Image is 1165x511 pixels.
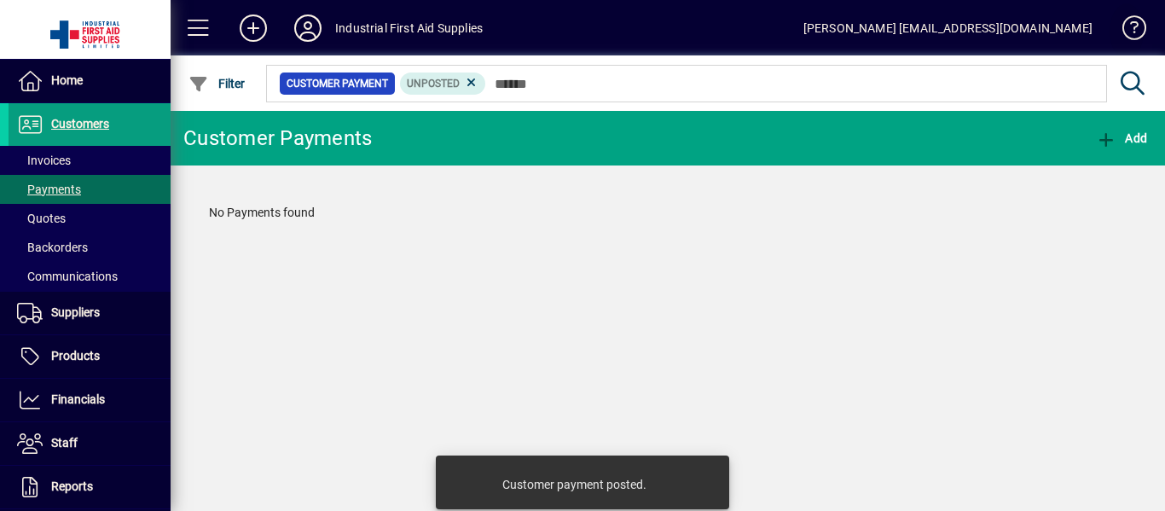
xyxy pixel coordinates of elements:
[9,204,171,233] a: Quotes
[17,154,71,167] span: Invoices
[1096,131,1147,145] span: Add
[400,73,486,95] mat-chip: Customer Payment Status: Unposted
[9,233,171,262] a: Backorders
[9,422,171,465] a: Staff
[407,78,460,90] span: Unposted
[51,73,83,87] span: Home
[287,75,388,92] span: Customer Payment
[226,13,281,44] button: Add
[335,15,483,42] div: Industrial First Aid Supplies
[9,146,171,175] a: Invoices
[183,125,372,152] div: Customer Payments
[192,187,1144,239] div: No Payments found
[9,292,171,334] a: Suppliers
[502,476,646,493] div: Customer payment posted.
[803,15,1093,42] div: [PERSON_NAME] [EMAIL_ADDRESS][DOMAIN_NAME]
[51,479,93,493] span: Reports
[9,466,171,508] a: Reports
[9,175,171,204] a: Payments
[9,335,171,378] a: Products
[51,436,78,450] span: Staff
[281,13,335,44] button: Profile
[51,349,100,363] span: Products
[9,60,171,102] a: Home
[17,212,66,225] span: Quotes
[9,379,171,421] a: Financials
[51,392,105,406] span: Financials
[17,183,81,196] span: Payments
[188,77,246,90] span: Filter
[51,305,100,319] span: Suppliers
[17,241,88,254] span: Backorders
[1110,3,1144,59] a: Knowledge Base
[9,262,171,291] a: Communications
[51,117,109,131] span: Customers
[184,68,250,99] button: Filter
[1092,123,1151,154] button: Add
[17,270,118,283] span: Communications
